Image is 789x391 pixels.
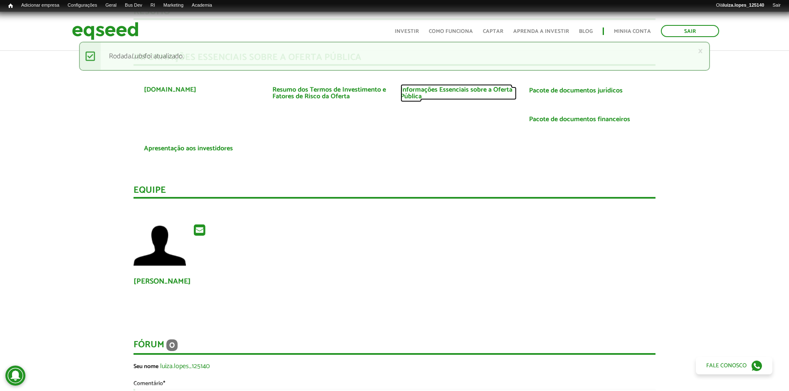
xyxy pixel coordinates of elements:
a: [DOMAIN_NAME] [144,87,196,93]
span: Início [8,3,13,9]
a: Fale conosco [696,357,772,374]
div: Fórum [134,339,655,355]
a: Como funciona [429,29,473,34]
a: Sair [768,2,785,9]
a: Captar [483,29,503,34]
span: Este campo é obrigatório. [163,379,165,389]
a: Marketing [159,2,188,9]
a: Apresentação aos investidores [144,145,233,152]
img: EqSeed [72,20,139,42]
a: Minha conta [614,29,651,34]
span: 0 [166,339,178,351]
a: Pacote de documentos jurídicos [529,87,623,94]
label: Seu nome [134,364,158,370]
div: Rodada foi atualizado. [79,42,710,71]
a: Sair [661,25,719,37]
a: Resumo dos Termos de Investimento e Fatores de Risco da Oferta [272,87,388,100]
a: Informações Essenciais sobre a Oferta Pública [401,87,517,100]
a: × [698,47,703,55]
a: Academia [188,2,216,9]
strong: luiza.lopes_125140 [723,2,764,7]
a: Bus Dev [121,2,146,9]
img: Foto de Gentil Nascimento [134,219,186,272]
a: RI [146,2,159,9]
a: Início [4,2,17,10]
a: Aprenda a investir [513,29,569,34]
em: Lubs [131,50,145,62]
div: Equipe [134,186,655,199]
a: Blog [579,29,593,34]
a: Investir [395,29,419,34]
a: [PERSON_NAME] [134,278,191,285]
a: Configurações [64,2,101,9]
a: Pacote de documentos financeiros [529,116,630,123]
a: Ver perfil do usuário. [134,219,186,272]
a: Oláluiza.lopes_125140 [712,2,768,9]
a: Adicionar empresa [17,2,64,9]
a: luiza.lopes_125140 [160,363,210,370]
a: Geral [101,2,121,9]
